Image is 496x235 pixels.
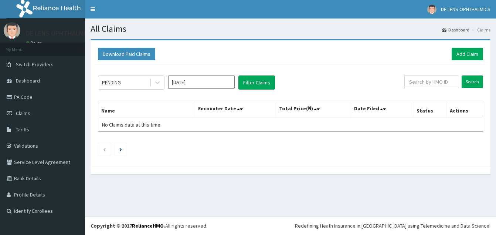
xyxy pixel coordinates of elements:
[102,79,121,86] div: PENDING
[195,101,276,118] th: Encounter Date
[441,6,490,13] span: DE LENS OPHTHALMICS
[427,5,436,14] img: User Image
[351,101,413,118] th: Date Filed
[102,121,162,128] span: No Claims data at this time.
[16,126,29,133] span: Tariffs
[462,75,483,88] input: Search
[103,146,106,152] a: Previous page
[132,222,164,229] a: RelianceHMO
[16,110,30,117] span: Claims
[447,101,483,118] th: Actions
[168,75,235,89] input: Select Month and Year
[276,101,351,118] th: Total Price(₦)
[26,30,93,37] p: DE LENS OPHTHALMICS
[91,222,165,229] strong: Copyright © 2017 .
[85,216,496,235] footer: All rights reserved.
[404,75,459,88] input: Search by HMO ID
[470,27,490,33] li: Claims
[295,222,490,229] div: Redefining Heath Insurance in [GEOGRAPHIC_DATA] using Telemedicine and Data Science!
[4,22,20,39] img: User Image
[98,101,195,118] th: Name
[119,146,122,152] a: Next page
[98,48,155,60] button: Download Paid Claims
[413,101,447,118] th: Status
[442,27,469,33] a: Dashboard
[16,61,54,68] span: Switch Providers
[238,75,275,90] button: Filter Claims
[452,48,483,60] a: Add Claim
[91,24,490,34] h1: All Claims
[26,40,44,46] a: Online
[16,77,40,84] span: Dashboard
